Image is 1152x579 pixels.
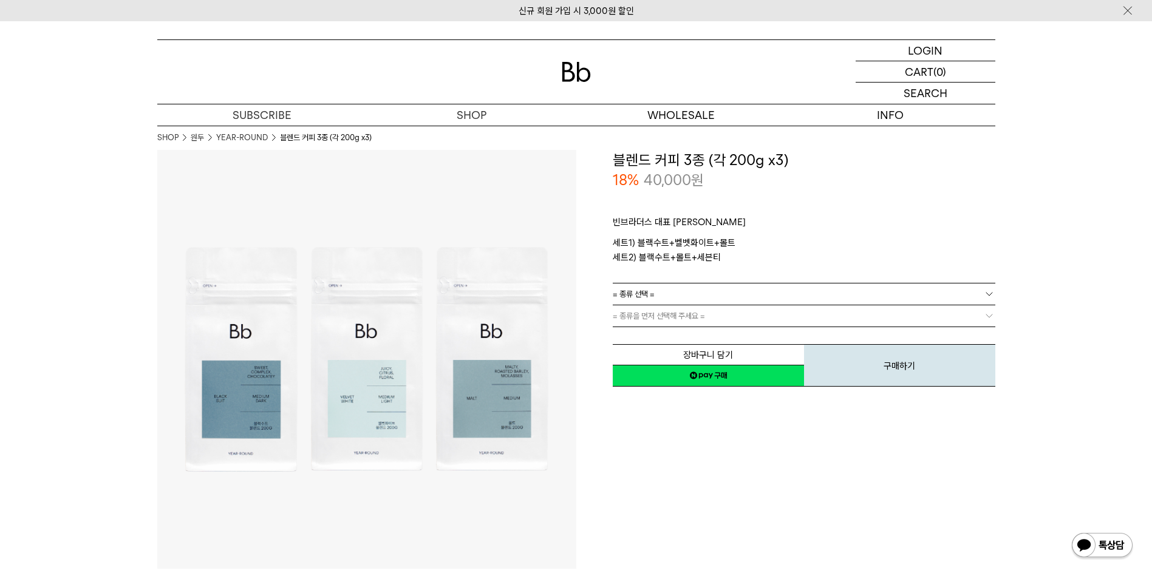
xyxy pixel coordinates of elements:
p: 18% [613,170,639,191]
p: 빈브라더스 대표 [PERSON_NAME] [613,215,995,235]
p: 40,000 [644,170,704,191]
p: (0) [933,61,946,82]
a: SHOP [157,132,179,144]
img: 블렌드 커피 3종 (각 200g x3) [157,150,576,569]
p: 세트1) 블랙수트+벨벳화이트+몰트 세트2) 블랙수트+몰트+세븐티 [613,235,995,265]
button: 장바구니 담기 [613,344,804,365]
p: INFO [786,104,995,126]
p: LOGIN [908,40,942,61]
h3: 블렌드 커피 3종 (각 200g x3) [613,150,995,171]
a: SUBSCRIBE [157,104,367,126]
a: LOGIN [856,40,995,61]
img: 로고 [562,62,591,82]
a: YEAR-ROUND [216,132,268,144]
p: CART [905,61,933,82]
a: CART (0) [856,61,995,83]
li: 블렌드 커피 3종 (각 200g x3) [280,132,372,144]
img: 카카오톡 채널 1:1 채팅 버튼 [1071,532,1134,561]
button: 구매하기 [804,344,995,387]
span: = 종류 선택 = [613,283,655,305]
p: WHOLESALE [576,104,786,126]
p: SEARCH [904,83,947,104]
a: SHOP [367,104,576,126]
a: 신규 회원 가입 시 3,000원 할인 [519,5,634,16]
span: 원 [691,171,704,189]
a: 새창 [613,365,804,387]
a: 원두 [191,132,204,144]
span: = 종류을 먼저 선택해 주세요 = [613,305,705,327]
